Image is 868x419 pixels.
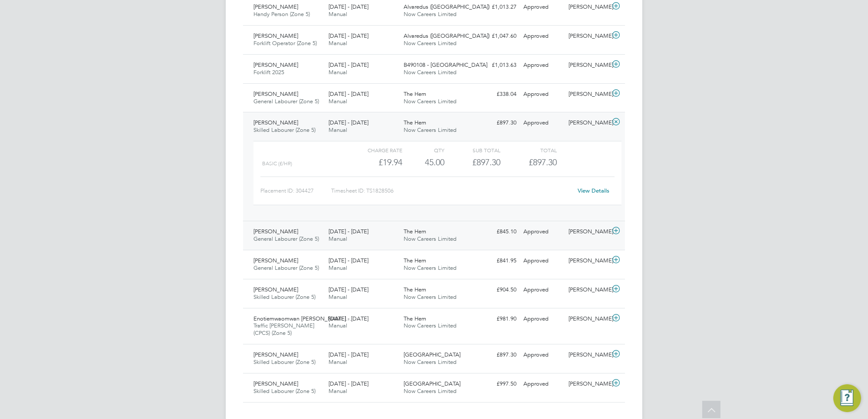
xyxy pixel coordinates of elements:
[329,293,347,301] span: Manual
[329,322,347,329] span: Manual
[404,286,426,293] span: The Hem
[565,283,610,297] div: [PERSON_NAME]
[402,145,444,155] div: QTY
[565,225,610,239] div: [PERSON_NAME]
[404,293,457,301] span: Now Careers Limited
[520,87,565,101] div: Approved
[444,155,500,170] div: £897.30
[833,384,861,412] button: Engage Resource Center
[253,61,298,69] span: [PERSON_NAME]
[444,145,500,155] div: Sub Total
[329,39,347,47] span: Manual
[404,387,457,395] span: Now Careers Limited
[475,225,520,239] div: £845.10
[253,257,298,264] span: [PERSON_NAME]
[262,160,292,167] span: Basic (£/HR)
[520,58,565,72] div: Approved
[578,187,609,194] a: View Details
[253,286,298,293] span: [PERSON_NAME]
[565,312,610,326] div: [PERSON_NAME]
[329,10,347,18] span: Manual
[565,58,610,72] div: [PERSON_NAME]
[329,286,368,293] span: [DATE] - [DATE]
[253,32,298,39] span: [PERSON_NAME]
[329,119,368,126] span: [DATE] - [DATE]
[520,225,565,239] div: Approved
[404,119,426,126] span: The Hem
[402,155,444,170] div: 45.00
[253,315,352,322] span: Enotiemwaomwan [PERSON_NAME]…
[404,358,457,366] span: Now Careers Limited
[529,157,557,167] span: £897.30
[329,126,347,134] span: Manual
[329,61,368,69] span: [DATE] - [DATE]
[520,254,565,268] div: Approved
[331,184,572,198] div: Timesheet ID: TS1828506
[404,228,426,235] span: The Hem
[329,315,368,322] span: [DATE] - [DATE]
[260,184,331,198] div: Placement ID: 304427
[475,58,520,72] div: £1,013.63
[404,10,457,18] span: Now Careers Limited
[520,348,565,362] div: Approved
[404,235,457,242] span: Now Careers Limited
[404,39,457,47] span: Now Careers Limited
[253,10,310,18] span: Handy Person (Zone 5)
[329,351,368,358] span: [DATE] - [DATE]
[565,254,610,268] div: [PERSON_NAME]
[253,387,316,395] span: Skilled Labourer (Zone 5)
[329,235,347,242] span: Manual
[520,377,565,391] div: Approved
[404,322,457,329] span: Now Careers Limited
[565,29,610,43] div: [PERSON_NAME]
[329,90,368,98] span: [DATE] - [DATE]
[404,32,490,39] span: Alvaredus ([GEOGRAPHIC_DATA])
[404,90,426,98] span: The Hem
[253,39,317,47] span: Forklift Operator (Zone 5)
[253,235,319,242] span: General Labourer (Zone 5)
[404,380,460,387] span: [GEOGRAPHIC_DATA]
[253,98,319,105] span: General Labourer (Zone 5)
[346,155,402,170] div: £19.94
[475,87,520,101] div: £338.04
[475,254,520,268] div: £841.95
[475,116,520,130] div: £897.30
[404,3,490,10] span: Alvaredus ([GEOGRAPHIC_DATA])
[565,87,610,101] div: [PERSON_NAME]
[520,116,565,130] div: Approved
[346,145,402,155] div: Charge rate
[329,387,347,395] span: Manual
[253,119,298,126] span: [PERSON_NAME]
[253,126,316,134] span: Skilled Labourer (Zone 5)
[329,264,347,272] span: Manual
[253,351,298,358] span: [PERSON_NAME]
[475,348,520,362] div: £897.30
[329,98,347,105] span: Manual
[475,312,520,326] div: £981.90
[253,322,314,337] span: Traffic [PERSON_NAME] (CPCS) (Zone 5)
[404,126,457,134] span: Now Careers Limited
[253,90,298,98] span: [PERSON_NAME]
[329,32,368,39] span: [DATE] - [DATE]
[475,283,520,297] div: £904.50
[475,29,520,43] div: £1,047.60
[329,69,347,76] span: Manual
[253,264,319,272] span: General Labourer (Zone 5)
[253,293,316,301] span: Skilled Labourer (Zone 5)
[253,228,298,235] span: [PERSON_NAME]
[404,61,487,69] span: B490108 - [GEOGRAPHIC_DATA]
[253,3,298,10] span: [PERSON_NAME]
[475,377,520,391] div: £997.50
[329,358,347,366] span: Manual
[253,69,284,76] span: Forklift 2025
[520,283,565,297] div: Approved
[404,351,460,358] span: [GEOGRAPHIC_DATA]
[565,116,610,130] div: [PERSON_NAME]
[329,257,368,264] span: [DATE] - [DATE]
[520,29,565,43] div: Approved
[520,312,565,326] div: Approved
[500,145,556,155] div: Total
[404,69,457,76] span: Now Careers Limited
[253,358,316,366] span: Skilled Labourer (Zone 5)
[329,228,368,235] span: [DATE] - [DATE]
